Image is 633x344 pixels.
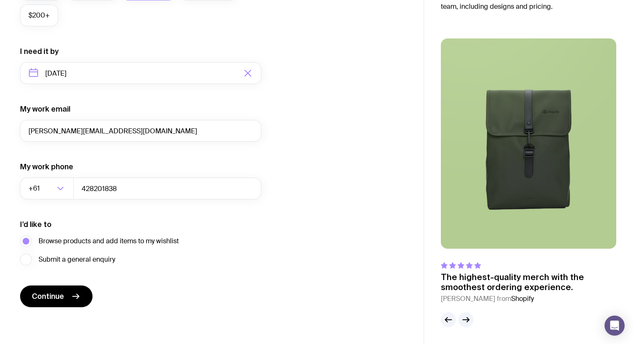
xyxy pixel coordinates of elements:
input: you@email.com [20,120,261,142]
label: My work phone [20,162,73,172]
label: I’d like to [20,219,51,229]
input: Select a target date [20,62,261,84]
cite: [PERSON_NAME] from [441,294,616,304]
span: Shopify [511,294,534,303]
label: I need it by [20,46,59,56]
span: Continue [32,291,64,301]
div: Search for option [20,178,74,199]
label: $200+ [20,5,58,26]
span: Submit a general enquiry [39,255,115,265]
input: Search for option [41,178,54,199]
span: +61 [28,178,41,199]
span: Browse products and add items to my wishlist [39,236,179,246]
div: Open Intercom Messenger [605,316,625,336]
label: My work email [20,104,70,114]
button: Continue [20,285,93,307]
p: The highest-quality merch with the smoothest ordering experience. [441,272,616,292]
input: 0400123456 [73,178,261,199]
